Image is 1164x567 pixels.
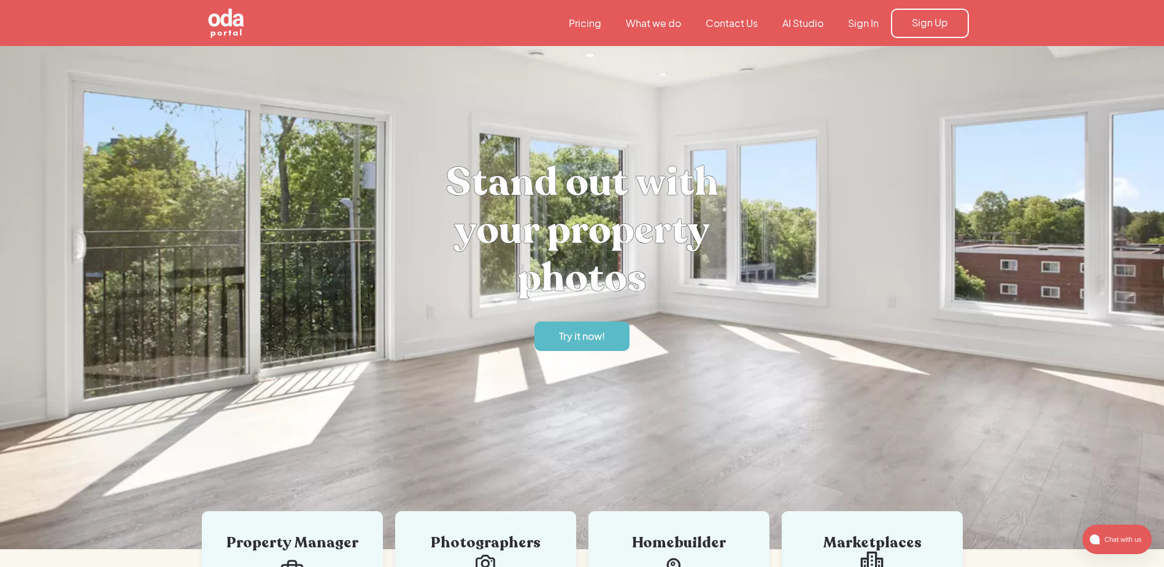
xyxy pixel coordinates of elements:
a: What we do [614,17,693,30]
div: Marketplaces [800,536,944,550]
a: Sign Up [891,9,969,38]
button: atlas-launcher [1082,525,1152,554]
div: Homebuilder [607,536,751,550]
div: Try it now! [559,330,605,343]
a: Contact Us [693,17,770,30]
div: Property Manager [220,536,364,550]
div: Photographers [414,536,558,550]
span: Chat with us [1100,533,1144,546]
a: Try it now! [534,322,630,351]
a: Pricing [557,17,614,30]
div: Sign Up [912,16,948,29]
a: home [196,7,312,39]
a: AI Studio [770,17,836,30]
a: Sign In [836,17,891,30]
h1: Stand out with your property photos [398,158,766,302]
